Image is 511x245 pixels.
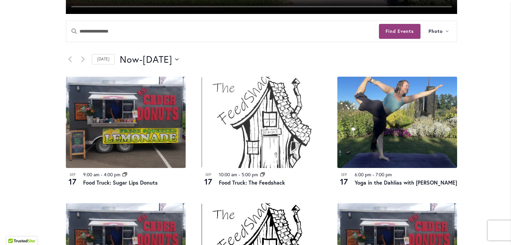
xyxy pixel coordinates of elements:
[376,171,392,178] time: 7:00 pm
[421,21,457,42] button: Photo
[120,53,179,66] button: Click to toggle datepicker
[83,179,158,186] a: Food Truck: Sugar Lips Donuts
[66,21,379,42] input: Enter Keyword. Search for events by Keyword.
[202,172,215,178] span: Sep
[79,55,87,63] a: Next Events
[83,171,99,178] time: 9:00 am
[5,221,24,240] iframe: Launch Accessibility Center
[239,171,240,178] span: -
[66,77,186,168] img: Food Truck: Sugar Lips Apple Cider Donuts
[379,24,421,39] button: Find Events
[66,55,74,63] a: Previous Events
[337,77,457,168] img: 794bea9c95c28ba4d1b9526f609c0558
[202,176,215,187] span: 17
[92,54,115,64] a: Click to select today's date
[337,172,351,178] span: Sep
[219,179,285,186] a: Food Truck: The Feedshack
[355,171,371,178] time: 6:00 pm
[337,176,351,187] span: 17
[104,171,120,178] time: 4:00 pm
[66,176,79,187] span: 17
[120,53,139,66] span: Now
[219,171,237,178] time: 10:00 am
[202,77,321,168] img: The Feedshack
[373,171,374,178] span: -
[101,171,102,178] span: -
[143,53,172,66] span: [DATE]
[242,171,258,178] time: 5:00 pm
[139,53,143,66] span: -
[428,28,443,35] span: Photo
[355,179,457,186] a: Yoga in the Dahlias with [PERSON_NAME]
[66,172,79,178] span: Sep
